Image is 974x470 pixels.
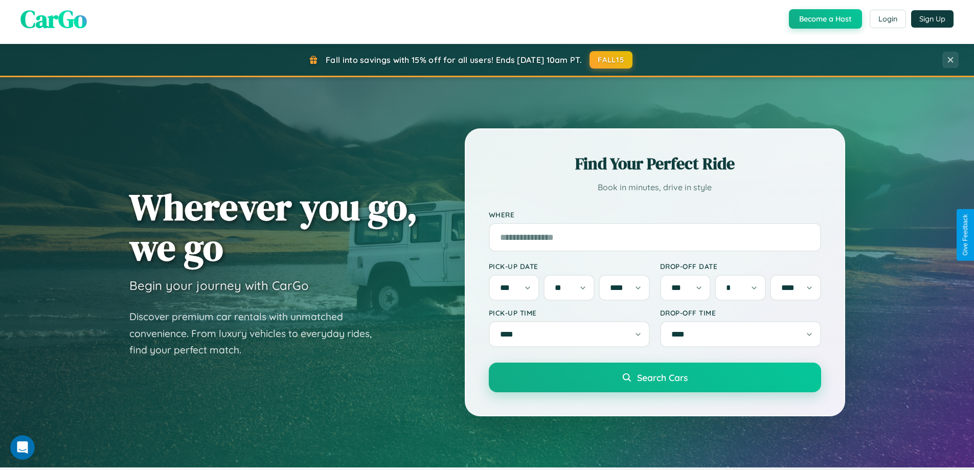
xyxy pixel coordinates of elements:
button: Search Cars [489,363,821,392]
h3: Begin your journey with CarGo [129,278,309,293]
span: CarGo [20,2,87,36]
p: Discover premium car rentals with unmatched convenience. From luxury vehicles to everyday rides, ... [129,308,385,359]
button: FALL15 [590,51,632,69]
label: Where [489,210,821,219]
span: Search Cars [637,372,688,383]
label: Drop-off Date [660,262,821,271]
iframe: Intercom live chat [10,435,35,460]
span: Fall into savings with 15% off for all users! Ends [DATE] 10am PT. [326,55,582,65]
p: Book in minutes, drive in style [489,180,821,195]
label: Drop-off Time [660,308,821,317]
div: Give Feedback [962,214,969,256]
button: Sign Up [911,10,954,28]
label: Pick-up Time [489,308,650,317]
h2: Find Your Perfect Ride [489,152,821,175]
h1: Wherever you go, we go [129,187,418,267]
button: Login [870,10,906,28]
label: Pick-up Date [489,262,650,271]
button: Become a Host [789,9,862,29]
